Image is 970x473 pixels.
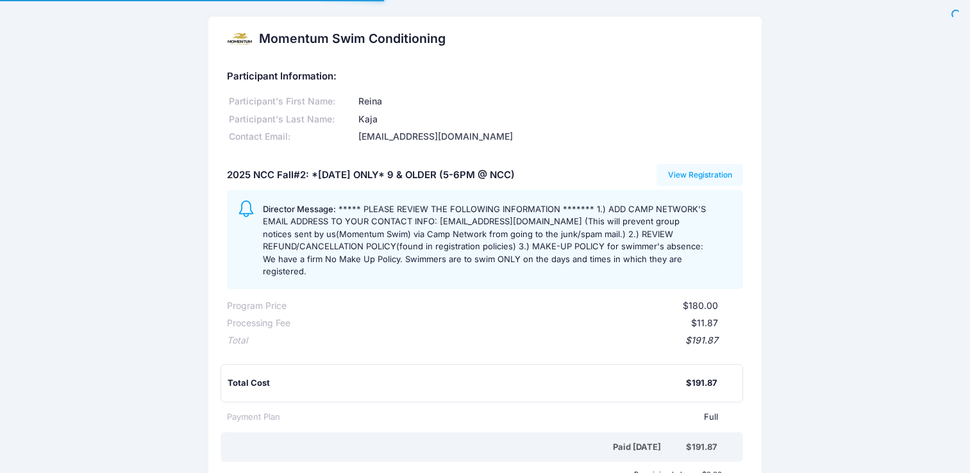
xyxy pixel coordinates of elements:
[247,334,718,347] div: $191.87
[227,411,280,424] div: Payment Plan
[263,204,336,214] span: Director Message:
[227,130,356,144] div: Contact Email:
[280,411,718,424] div: Full
[228,377,686,390] div: Total Cost
[227,334,247,347] div: Total
[263,204,706,277] span: ***** PLEASE REVIEW THE FOLLOWING INFORMATION ******* 1.) ADD CAMP NETWORK'S EMAIL ADDRESS TO YOU...
[656,164,743,186] a: View Registration
[290,317,718,330] div: $11.87
[230,441,686,454] div: Paid [DATE]
[259,31,446,46] h2: Momentum Swim Conditioning
[356,130,742,144] div: [EMAIL_ADDRESS][DOMAIN_NAME]
[227,95,356,108] div: Participant's First Name:
[686,441,717,454] div: $191.87
[356,95,742,108] div: Reina
[356,113,742,126] div: Kaja
[227,71,743,83] h5: Participant Information:
[683,300,718,311] span: $180.00
[227,170,515,181] h5: 2025 NCC Fall#2: *[DATE] ONLY* 9 & OLDER (5-6PM @ NCC)
[227,113,356,126] div: Participant's Last Name:
[227,299,287,313] div: Program Price
[686,377,717,390] div: $191.87
[227,317,290,330] div: Processing Fee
